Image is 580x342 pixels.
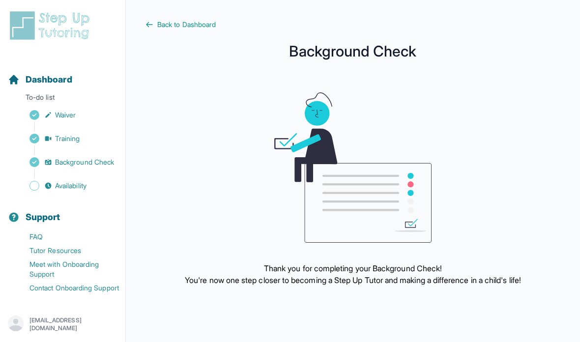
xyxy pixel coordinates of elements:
[145,45,560,57] h1: Background Check
[8,132,125,145] a: Training
[55,134,80,143] span: Training
[4,57,121,90] button: Dashboard
[8,230,125,244] a: FAQ
[55,110,76,120] span: Waiver
[26,210,60,224] span: Support
[4,195,121,228] button: Support
[8,315,117,333] button: [EMAIL_ADDRESS][DOMAIN_NAME]
[55,181,87,191] span: Availability
[8,155,125,169] a: Background Check
[8,10,95,41] img: logo
[185,262,521,274] p: Thank you for completing your Background Check!
[26,73,72,86] span: Dashboard
[8,179,125,193] a: Availability
[8,108,125,122] a: Waiver
[157,20,216,29] span: Back to Dashboard
[145,20,560,29] a: Back to Dashboard
[8,73,72,86] a: Dashboard
[8,257,125,281] a: Meet with Onboarding Support
[185,274,521,286] p: You're now one step closer to becoming a Step Up Tutor and making a difference in a child's life!
[55,157,114,167] span: Background Check
[8,244,125,257] a: Tutor Resources
[274,92,432,243] img: meeting graphic
[29,316,117,332] p: [EMAIL_ADDRESS][DOMAIN_NAME]
[8,281,125,295] a: Contact Onboarding Support
[4,92,121,106] p: To-do list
